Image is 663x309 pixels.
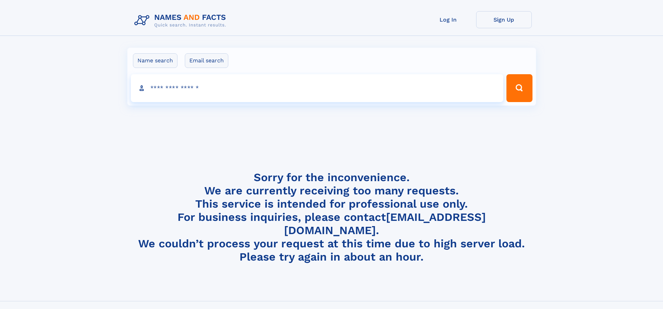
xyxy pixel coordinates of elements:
[131,74,504,102] input: search input
[133,53,177,68] label: Name search
[132,171,532,264] h4: Sorry for the inconvenience. We are currently receiving too many requests. This service is intend...
[476,11,532,28] a: Sign Up
[132,11,232,30] img: Logo Names and Facts
[506,74,532,102] button: Search Button
[185,53,228,68] label: Email search
[420,11,476,28] a: Log In
[284,210,486,237] a: [EMAIL_ADDRESS][DOMAIN_NAME]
